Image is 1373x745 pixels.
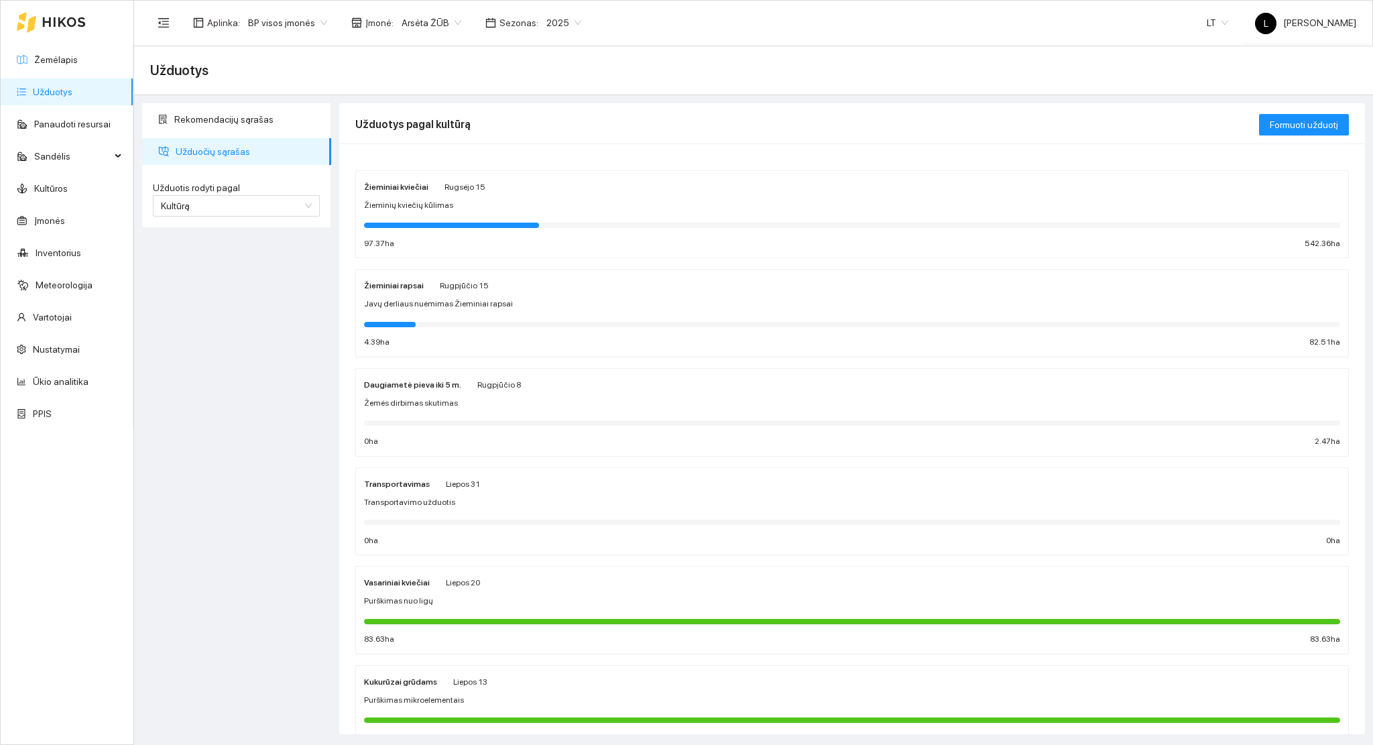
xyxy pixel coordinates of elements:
a: Panaudoti resursai [34,119,111,129]
span: Liepos 20 [446,578,480,587]
span: Žemės dirbimas skutimas [364,397,458,410]
a: Nustatymai [33,344,80,355]
strong: Kukurūzai grūdams [364,677,437,687]
button: menu-fold [150,9,177,36]
a: Vasariniai kviečiaiLiepos 20Purškimas nuo ligų83.63ha83.63ha [355,566,1349,654]
span: Rugsėjo 15 [444,182,485,192]
span: 2025 [546,13,581,33]
a: Žieminiai rapsaiRugpjūčio 15Javų derliaus nuėmimas Žieminiai rapsai4.39ha82.51ha [355,269,1349,357]
a: Daugiametė pieva iki 5 m.Rugpjūčio 8Žemės dirbimas skutimas0ha2.47ha [355,368,1349,457]
a: Vartotojai [33,312,72,323]
span: Purškimas nuo ligų [364,595,433,608]
span: Sandėlis [34,143,111,170]
span: 542.36 ha [1305,237,1340,250]
span: 4.39 ha [364,336,390,349]
span: menu-fold [158,17,170,29]
span: Žieminių kviečių kūlimas [364,199,453,212]
a: Įmonės [34,215,65,226]
span: Sezonas : [499,15,538,30]
a: Meteorologija [36,280,93,290]
span: Arsėta ŽŪB [402,13,461,33]
a: Kultūros [34,183,68,194]
span: Rugpjūčio 15 [440,281,489,290]
a: Žemėlapis [34,54,78,65]
span: LT [1207,13,1228,33]
span: 0 ha [364,534,378,547]
span: Užduočių sąrašas [176,138,320,165]
span: 82.51 ha [1309,336,1340,349]
span: 83.63 ha [1310,633,1340,646]
span: 99.92 ha [1310,732,1340,745]
a: Inventorius [36,247,81,258]
span: Transportavimo užduotis [364,496,455,509]
a: Užduotys [33,87,72,97]
span: L [1264,13,1268,34]
strong: Žieminiai rapsai [364,281,424,290]
strong: Daugiametė pieva iki 5 m. [364,380,461,390]
div: Užduotys pagal kultūrą [355,105,1259,144]
span: shop [351,17,362,28]
label: Užduotis rodyti pagal [153,181,320,195]
span: 0 ha [364,435,378,448]
span: 99.92 ha [364,732,394,745]
span: Rugpjūčio 8 [477,380,521,390]
span: 2.47 ha [1315,435,1340,448]
span: BP visos įmonės [248,13,327,33]
span: Rekomendacijų sąrašas [174,106,320,133]
span: calendar [485,17,496,28]
a: TransportavimasLiepos 31Transportavimo užduotis0ha0ha [355,467,1349,556]
span: solution [158,115,168,124]
span: Įmonė : [365,15,394,30]
a: Ūkio analitika [33,376,88,387]
strong: Transportavimas [364,479,430,489]
span: 97.37 ha [364,237,394,250]
button: Formuoti užduotį [1259,114,1349,135]
span: Liepos 31 [446,479,480,489]
span: layout [193,17,204,28]
span: 83.63 ha [364,633,394,646]
strong: Žieminiai kviečiai [364,182,428,192]
span: Purškimas mikroelementais [364,694,464,707]
a: Žieminiai kviečiaiRugsėjo 15Žieminių kviečių kūlimas97.37ha542.36ha [355,170,1349,259]
span: Kultūrą [161,200,190,211]
span: Liepos 13 [453,677,487,687]
strong: Vasariniai kviečiai [364,578,430,587]
span: Formuoti užduotį [1270,117,1338,132]
span: [PERSON_NAME] [1255,17,1356,28]
span: 0 ha [1326,534,1340,547]
span: Užduotys [150,60,208,81]
span: Aplinka : [207,15,240,30]
span: Javų derliaus nuėmimas Žieminiai rapsai [364,298,513,310]
a: PPIS [33,408,52,419]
